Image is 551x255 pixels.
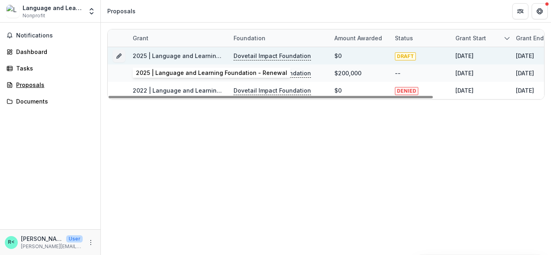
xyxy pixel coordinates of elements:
[234,52,311,60] p: Dovetail Impact Foundation
[504,35,510,41] svg: sorted descending
[234,69,311,78] p: Dovetail Impact Foundation
[330,29,390,47] div: Amount awarded
[6,5,19,18] img: Language and Learning Foundation
[395,69,401,77] div: --
[16,64,91,73] div: Tasks
[86,3,97,19] button: Open entity switcher
[334,52,342,60] div: $0
[21,243,83,250] p: [PERSON_NAME][EMAIL_ADDRESS][PERSON_NAME][DOMAIN_NAME]
[451,34,491,42] div: Grant start
[451,29,511,47] div: Grant start
[3,95,97,108] a: Documents
[516,52,534,60] div: [DATE]
[229,29,330,47] div: Foundation
[516,69,534,77] div: [DATE]
[21,234,63,243] p: [PERSON_NAME] <[PERSON_NAME][EMAIL_ADDRESS][PERSON_NAME][DOMAIN_NAME]>
[3,45,97,58] a: Dashboard
[16,81,91,89] div: Proposals
[66,235,83,243] p: User
[128,29,229,47] div: Grant
[330,34,387,42] div: Amount awarded
[455,69,474,77] div: [DATE]
[395,87,418,95] span: DENIED
[395,52,416,60] span: DRAFT
[532,3,548,19] button: Get Help
[334,69,361,77] div: $200,000
[390,34,418,42] div: Status
[511,34,549,42] div: Grant end
[516,86,534,95] div: [DATE]
[334,86,342,95] div: $0
[107,7,136,15] div: Proposals
[104,5,139,17] nav: breadcrumb
[16,48,91,56] div: Dashboard
[86,238,96,247] button: More
[390,29,451,47] div: Status
[16,32,94,39] span: Notifications
[234,86,311,95] p: Dovetail Impact Foundation
[23,4,83,12] div: Language and Learning Foundation
[16,97,91,106] div: Documents
[3,78,97,91] a: Proposals
[113,50,125,62] button: Grant 6b24193f-c6a3-478d-8fbd-cd12ff4eadf9
[455,86,474,95] div: [DATE]
[133,52,284,59] a: 2025 | Language and Learning Foundation - Renewal
[229,34,270,42] div: Foundation
[512,3,528,19] button: Partners
[8,240,15,245] div: Rupinder Chahal <rupinder.chahal@languageandlearningfoundation.org>
[3,62,97,75] a: Tasks
[128,34,153,42] div: Grant
[133,87,254,94] a: 2022 | Language and Learning Foundation
[133,70,254,77] a: 2024 | Language and Learning Foundation
[23,12,45,19] span: Nonprofit
[455,52,474,60] div: [DATE]
[3,29,97,42] button: Notifications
